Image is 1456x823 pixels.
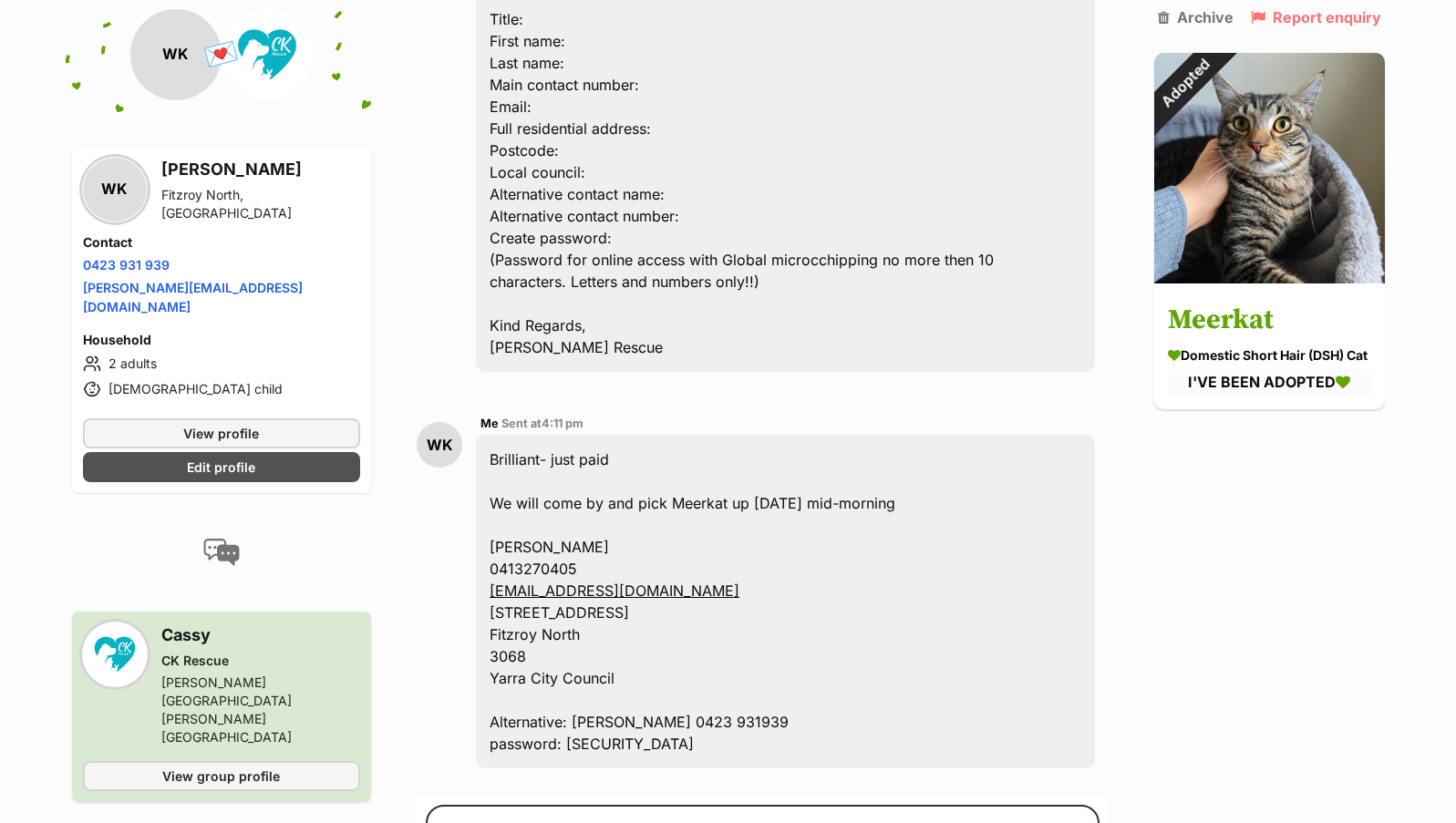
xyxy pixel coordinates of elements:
[83,378,361,400] li: [DEMOGRAPHIC_DATA] child
[1154,269,1385,287] a: Adopted
[490,581,739,600] a: [EMAIL_ADDRESS][DOMAIN_NAME]
[1131,29,1239,138] div: Adopted
[201,36,242,75] span: 💌
[476,435,1094,768] div: Brilliant- just paid We will come by and pick Meerkat up [DATE] mid-morning [PERSON_NAME] 0413270...
[501,417,583,430] span: Sent at
[83,280,303,314] a: [PERSON_NAME][EMAIL_ADDRESS][DOMAIN_NAME]
[83,331,361,349] h4: Household
[83,233,361,252] h4: Contact
[1251,9,1381,26] a: Report enquiry
[1154,53,1385,283] img: Meerkat
[1168,301,1371,342] h3: Meerkat
[203,539,240,566] img: conversation-icon-4a6f8262b818ee0b60e3300018af0b2d0b884aa5de6e9bcb8d3d4eeb1a70a7c4.svg
[130,9,222,100] div: WK
[1168,370,1371,396] div: I'VE BEEN ADOPTED
[1168,346,1371,365] div: Domestic Short Hair (DSH) Cat
[222,9,313,100] img: CK Rescue profile pic
[83,353,361,375] li: 2 adults
[162,766,280,786] span: View group profile
[83,452,361,482] a: Edit profile
[1154,287,1385,409] a: Meerkat Domestic Short Hair (DSH) Cat I'VE BEEN ADOPTED
[83,418,361,448] a: View profile
[161,674,361,746] div: [PERSON_NAME][GEOGRAPHIC_DATA][PERSON_NAME][GEOGRAPHIC_DATA]
[417,422,462,468] div: WK
[187,458,255,477] span: Edit profile
[83,622,147,686] img: CK Rescue profile pic
[161,186,361,222] div: Fitzroy North, [GEOGRAPHIC_DATA]
[83,761,361,791] a: View group profile
[542,417,583,430] span: 4:11 pm
[83,257,170,273] a: 0423 931 939
[161,652,361,670] div: CK Rescue
[183,424,259,443] span: View profile
[83,158,147,221] div: WK
[161,622,361,648] h3: Cassy
[480,417,499,430] span: Me
[161,157,361,182] h3: [PERSON_NAME]
[1158,9,1234,26] a: Archive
